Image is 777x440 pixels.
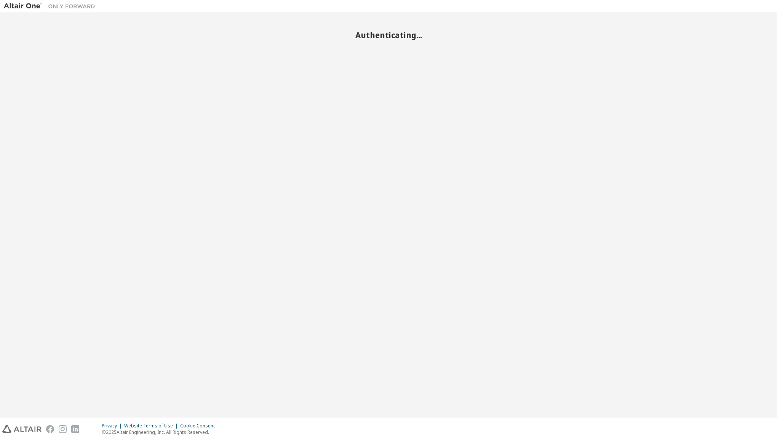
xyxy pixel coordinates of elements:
img: Altair One [4,2,99,10]
img: instagram.svg [59,425,67,433]
div: Privacy [102,423,124,429]
p: © 2025 Altair Engineering, Inc. All Rights Reserved. [102,429,219,435]
img: facebook.svg [46,425,54,433]
div: Website Terms of Use [124,423,180,429]
img: altair_logo.svg [2,425,42,433]
img: linkedin.svg [71,425,79,433]
div: Cookie Consent [180,423,219,429]
h2: Authenticating... [4,30,773,40]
